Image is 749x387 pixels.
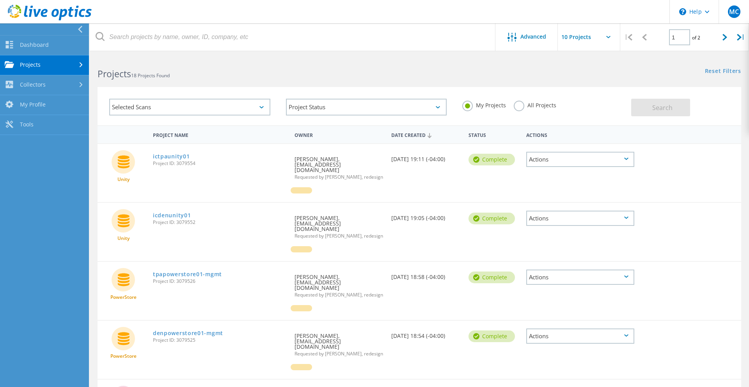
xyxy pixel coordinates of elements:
span: Requested by [PERSON_NAME], redesign [295,351,383,356]
span: Requested by [PERSON_NAME], redesign [295,175,383,179]
div: [DATE] 19:05 (-04:00) [387,203,465,229]
div: Actions [526,328,634,344]
span: 18 Projects Found [131,72,170,79]
div: Project Status [286,99,447,115]
a: icdenunity01 [153,213,191,218]
span: Advanced [520,34,546,39]
span: PowerStore [110,354,137,359]
div: Complete [469,272,515,283]
div: Actions [526,270,634,285]
span: Project ID: 3079525 [153,338,287,343]
span: PowerStore [110,295,137,300]
div: Owner [291,127,387,142]
div: [PERSON_NAME], [EMAIL_ADDRESS][DOMAIN_NAME] [291,262,387,305]
div: Actions [526,211,634,226]
a: tpapowerstore01-mgmt [153,272,222,277]
div: [PERSON_NAME], [EMAIL_ADDRESS][DOMAIN_NAME] [291,321,387,364]
div: Complete [469,330,515,342]
span: Project ID: 3079526 [153,279,287,284]
span: Unity [117,236,130,241]
a: denpowerstore01-mgmt [153,330,223,336]
div: [PERSON_NAME], [EMAIL_ADDRESS][DOMAIN_NAME] [291,144,387,187]
span: Project ID: 3079554 [153,161,287,166]
div: Project Name [149,127,291,142]
div: [DATE] 19:11 (-04:00) [387,144,465,170]
input: Search projects by name, owner, ID, company, etc [90,23,496,51]
label: My Projects [462,101,506,108]
div: Complete [469,154,515,165]
div: Date Created [387,127,465,142]
div: | [620,23,636,51]
div: Actions [526,152,634,167]
button: Search [631,99,690,116]
span: MC [729,9,739,15]
div: Status [465,127,523,142]
div: | [733,23,749,51]
div: [DATE] 18:54 (-04:00) [387,321,465,346]
div: Complete [469,213,515,224]
div: [PERSON_NAME], [EMAIL_ADDRESS][DOMAIN_NAME] [291,203,387,246]
span: Project ID: 3079552 [153,220,287,225]
span: of 2 [692,34,700,41]
span: Search [652,103,673,112]
span: Requested by [PERSON_NAME], redesign [295,293,383,297]
span: Unity [117,177,130,182]
label: All Projects [514,101,556,108]
div: Selected Scans [109,99,270,115]
span: Requested by [PERSON_NAME], redesign [295,234,383,238]
svg: \n [679,8,686,15]
a: Live Optics Dashboard [8,16,92,22]
b: Projects [98,67,131,80]
div: Actions [522,127,638,142]
div: [DATE] 18:58 (-04:00) [387,262,465,288]
a: Reset Filters [705,68,741,75]
a: ictpaunity01 [153,154,190,159]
